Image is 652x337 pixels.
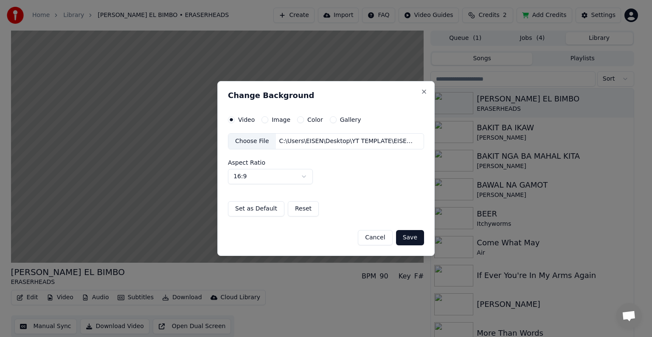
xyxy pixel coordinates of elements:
[340,117,361,123] label: Gallery
[272,117,290,123] label: Image
[307,117,323,123] label: Color
[228,201,284,216] button: Set as Default
[358,230,392,245] button: Cancel
[238,117,255,123] label: Video
[288,201,319,216] button: Reset
[228,92,424,99] h2: Change Background
[396,230,424,245] button: Save
[228,134,276,149] div: Choose File
[228,160,424,166] label: Aspect Ratio
[276,137,420,146] div: C:\Users\EISEN\Desktop\YT TEMPLATE\EISEN ULTIMATE - yt template.mp4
